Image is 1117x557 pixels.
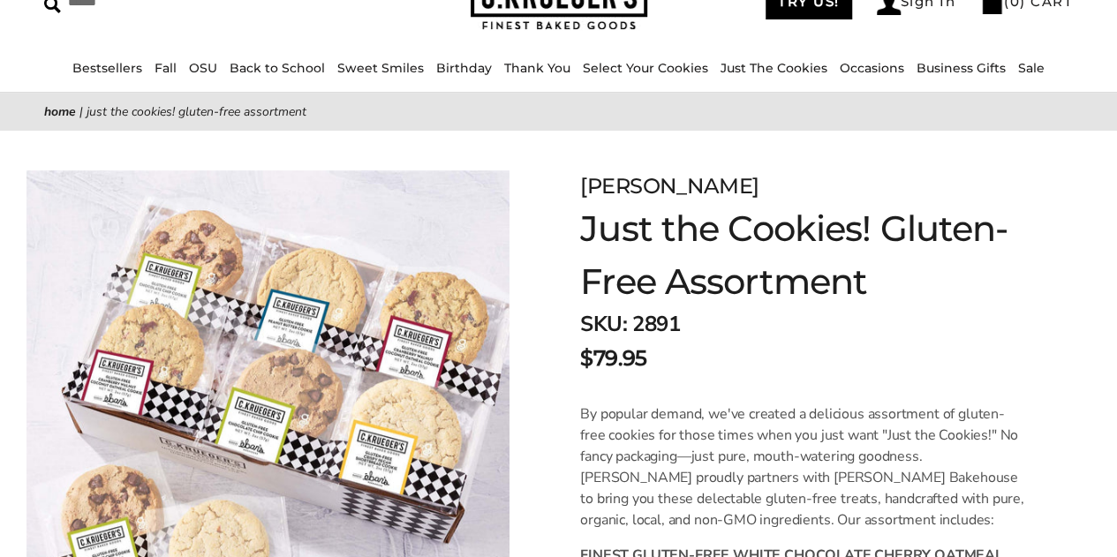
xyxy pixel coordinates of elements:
[840,60,904,76] a: Occasions
[504,60,570,76] a: Thank You
[917,60,1006,76] a: Business Gifts
[583,60,708,76] a: Select Your Cookies
[230,60,325,76] a: Back to School
[337,60,424,76] a: Sweet Smiles
[155,60,177,76] a: Fall
[72,60,142,76] a: Bestsellers
[721,60,827,76] a: Just The Cookies
[1018,60,1045,76] a: Sale
[580,403,1029,531] p: By popular demand, we've created a delicious assortment of gluten-free cookies for those times wh...
[436,60,492,76] a: Birthday
[189,60,217,76] a: OSU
